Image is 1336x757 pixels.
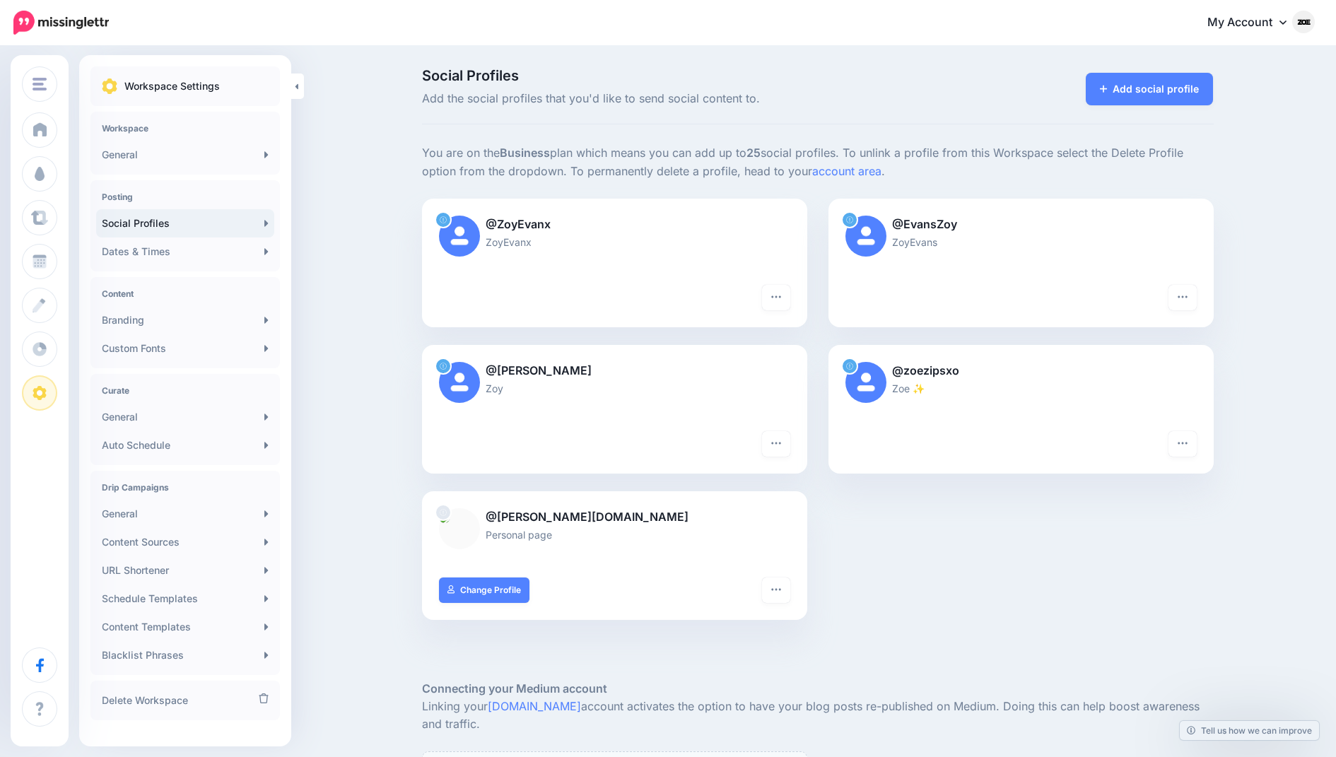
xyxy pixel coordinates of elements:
a: Delete Workspace [96,686,274,715]
a: URL Shortener [96,556,274,585]
img: Missinglettr [13,11,109,35]
a: Dates & Times [96,237,274,266]
a: Social Profiles [96,209,274,237]
a: [DOMAIN_NAME] [488,699,581,713]
a: General [96,141,274,169]
p: @[PERSON_NAME] [439,362,790,380]
span: Add the social profiles that you'd like to send social content to. [422,90,943,108]
a: Branding [96,306,274,334]
h5: Connecting your Medium account [422,680,1214,698]
p: Zoe ✨ [845,380,1197,397]
img: user_default_image.png [845,216,886,257]
h4: Drip Campaigns [102,482,269,493]
img: user_default_image.png [439,216,480,257]
p: @[PERSON_NAME][DOMAIN_NAME] [439,508,790,527]
span: Social Profiles [422,69,943,83]
h4: Posting [102,192,269,202]
a: Blacklist Phrases [96,641,274,669]
a: Content Sources [96,528,274,556]
a: General [96,500,274,528]
p: ZoyEvans [845,234,1197,250]
a: My Account [1193,6,1315,40]
a: Content Templates [96,613,274,641]
p: Zoy [439,380,790,397]
p: Personal page [439,527,790,543]
p: Linking your account activates the option to have your blog posts re-published on Medium. Doing t... [422,698,1214,734]
a: Add social profile [1086,73,1214,105]
img: settings.png [102,78,117,94]
h4: Workspace [102,123,269,134]
p: @zoezipsxo [845,362,1197,380]
a: Change Profile [439,577,530,603]
a: Auto Schedule [96,431,274,459]
a: Schedule Templates [96,585,274,613]
img: user_default_image.png [439,362,480,403]
a: account area [812,164,881,178]
p: Workspace Settings [124,78,220,95]
p: You are on the plan which means you can add up to social profiles. To unlink a profile from this ... [422,144,1214,181]
p: @EvansZoy [845,216,1197,234]
b: Business [500,146,550,160]
img: user_default_image.png [845,362,886,403]
b: 25 [746,146,761,160]
a: Custom Fonts [96,334,274,363]
h4: Curate [102,385,269,396]
img: menu.png [33,78,47,90]
p: ZoyEvanx [439,234,790,250]
a: Tell us how we can improve [1180,721,1319,740]
h4: Content [102,288,269,299]
p: @ZoyEvanx [439,216,790,234]
a: General [96,403,274,431]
